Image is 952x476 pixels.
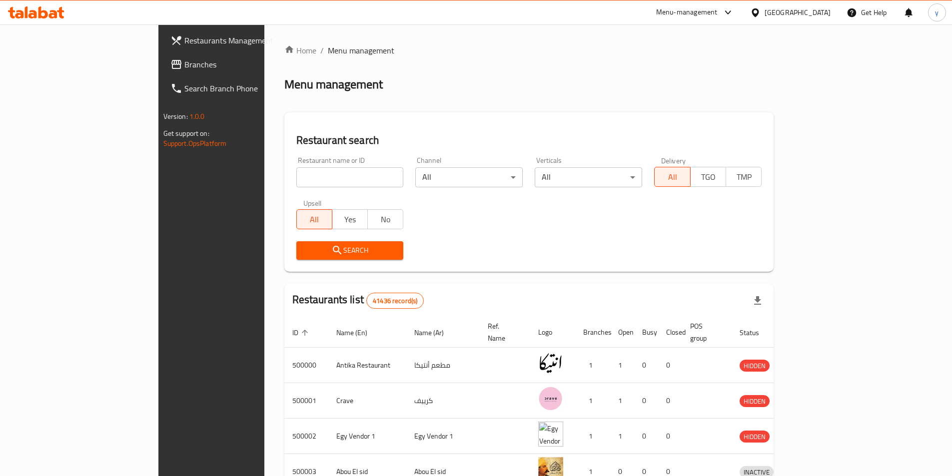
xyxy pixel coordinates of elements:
[366,293,424,309] div: Total records count
[162,28,317,52] a: Restaurants Management
[303,199,322,206] label: Upsell
[292,292,424,309] h2: Restaurants list
[162,76,317,100] a: Search Branch Phone
[658,383,682,419] td: 0
[538,386,563,411] img: Crave
[654,167,690,187] button: All
[740,396,770,407] span: HIDDEN
[296,241,404,260] button: Search
[336,212,364,227] span: Yes
[296,167,404,187] input: Search for restaurant name or ID..
[575,348,610,383] td: 1
[658,348,682,383] td: 0
[189,110,205,123] span: 1.0.0
[328,383,406,419] td: Crave
[367,209,403,229] button: No
[740,431,770,443] span: HIDDEN
[656,6,718,18] div: Menu-management
[296,209,332,229] button: All
[610,348,634,383] td: 1
[414,327,457,339] span: Name (Ar)
[332,209,368,229] button: Yes
[415,167,523,187] div: All
[292,327,311,339] span: ID
[935,7,939,18] span: y
[765,7,831,18] div: [GEOGRAPHIC_DATA]
[163,127,209,140] span: Get support on:
[530,317,575,348] th: Logo
[659,170,686,184] span: All
[184,82,309,94] span: Search Branch Phone
[328,348,406,383] td: Antika Restaurant
[488,320,518,344] span: Ref. Name
[746,289,770,313] div: Export file
[610,317,634,348] th: Open
[634,317,658,348] th: Busy
[320,44,324,56] li: /
[730,170,758,184] span: TMP
[406,383,480,419] td: كرييف
[740,360,770,372] span: HIDDEN
[610,419,634,454] td: 1
[690,320,720,344] span: POS group
[575,317,610,348] th: Branches
[336,327,380,339] span: Name (En)
[538,422,563,447] img: Egy Vendor 1
[634,348,658,383] td: 0
[658,317,682,348] th: Closed
[740,395,770,407] div: HIDDEN
[740,327,772,339] span: Status
[163,110,188,123] span: Version:
[328,44,394,56] span: Menu management
[184,34,309,46] span: Restaurants Management
[372,212,399,227] span: No
[658,419,682,454] td: 0
[575,419,610,454] td: 1
[328,419,406,454] td: Egy Vendor 1
[634,419,658,454] td: 0
[406,348,480,383] td: مطعم أنتيكا
[610,383,634,419] td: 1
[367,296,423,306] span: 41436 record(s)
[163,137,227,150] a: Support.OpsPlatform
[406,419,480,454] td: Egy Vendor 1
[284,76,383,92] h2: Menu management
[726,167,762,187] button: TMP
[301,212,328,227] span: All
[690,167,726,187] button: TGO
[634,383,658,419] td: 0
[661,157,686,164] label: Delivery
[284,44,774,56] nav: breadcrumb
[162,52,317,76] a: Branches
[535,167,642,187] div: All
[304,244,396,257] span: Search
[184,58,309,70] span: Branches
[575,383,610,419] td: 1
[296,133,762,148] h2: Restaurant search
[695,170,722,184] span: TGO
[538,351,563,376] img: Antika Restaurant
